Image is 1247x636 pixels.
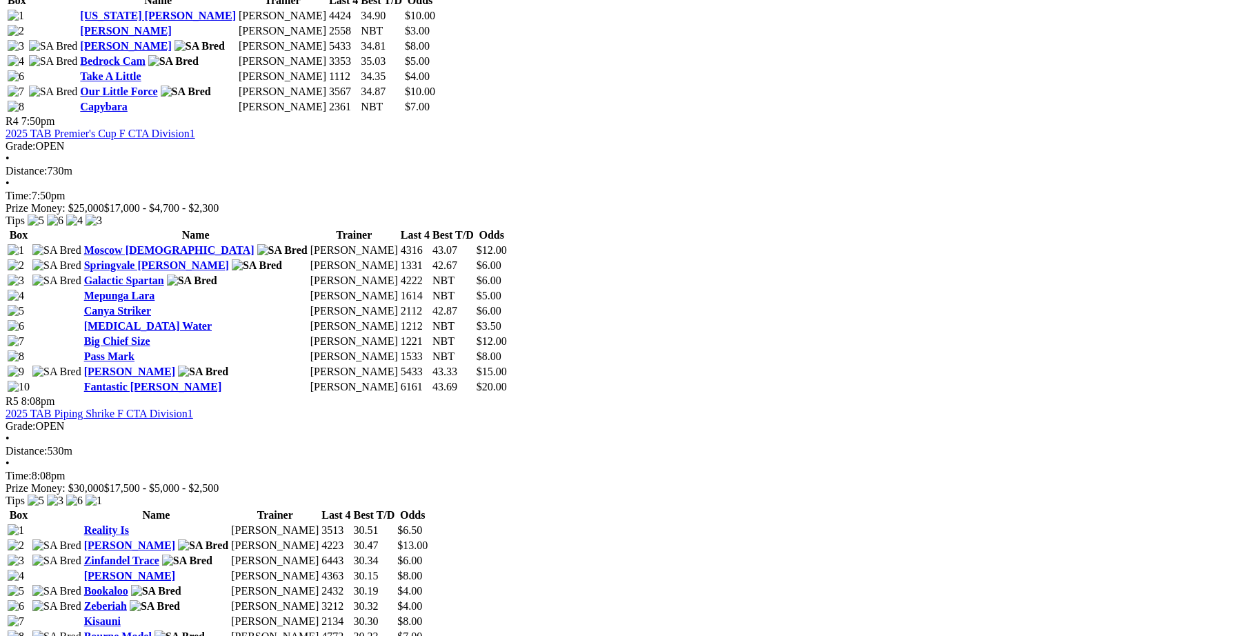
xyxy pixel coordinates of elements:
[238,100,327,114] td: [PERSON_NAME]
[400,304,430,318] td: 2112
[6,115,19,127] span: R4
[238,9,327,23] td: [PERSON_NAME]
[310,259,399,272] td: [PERSON_NAME]
[167,275,217,287] img: SA Bred
[477,335,507,347] span: $12.00
[8,600,24,613] img: 6
[6,165,47,177] span: Distance:
[238,85,327,99] td: [PERSON_NAME]
[432,380,475,394] td: 43.69
[178,366,228,378] img: SA Bred
[84,524,129,536] a: Reality Is
[10,229,28,241] span: Box
[230,508,319,522] th: Trainer
[84,305,151,317] a: Canya Striker
[321,524,351,537] td: 3513
[6,470,1241,482] div: 8:08pm
[6,495,25,506] span: Tips
[32,555,81,567] img: SA Bred
[6,408,193,419] a: 2025 TAB Piping Shrike F CTA Division1
[6,140,1241,152] div: OPEN
[477,305,501,317] span: $6.00
[8,40,24,52] img: 3
[257,244,308,257] img: SA Bred
[6,470,32,481] span: Time:
[360,85,403,99] td: 34.87
[84,585,128,597] a: Bookaloo
[360,54,403,68] td: 35.03
[310,274,399,288] td: [PERSON_NAME]
[8,381,30,393] img: 10
[161,86,211,98] img: SA Bred
[80,40,171,52] a: [PERSON_NAME]
[321,569,351,583] td: 4363
[32,275,81,287] img: SA Bred
[477,366,507,377] span: $15.00
[477,259,501,271] span: $6.00
[400,289,430,303] td: 1614
[32,259,81,272] img: SA Bred
[321,599,351,613] td: 3212
[477,290,501,301] span: $5.00
[8,585,24,597] img: 5
[405,86,435,97] span: $10.00
[397,585,422,597] span: $4.00
[328,85,359,99] td: 3567
[84,570,175,582] a: [PERSON_NAME]
[32,539,81,552] img: SA Bred
[29,86,78,98] img: SA Bred
[6,445,1241,457] div: 530m
[230,584,319,598] td: [PERSON_NAME]
[32,244,81,257] img: SA Bred
[230,599,319,613] td: [PERSON_NAME]
[310,228,399,242] th: Trainer
[29,40,78,52] img: SA Bred
[238,70,327,83] td: [PERSON_NAME]
[8,290,24,302] img: 4
[8,70,24,83] img: 6
[432,259,475,272] td: 42.67
[6,190,1241,202] div: 7:50pm
[432,335,475,348] td: NBT
[477,275,501,286] span: $6.00
[230,554,319,568] td: [PERSON_NAME]
[8,335,24,348] img: 7
[432,304,475,318] td: 42.87
[238,24,327,38] td: [PERSON_NAME]
[400,274,430,288] td: 4222
[8,366,24,378] img: 9
[84,244,255,256] a: Moscow [DEMOGRAPHIC_DATA]
[8,244,24,257] img: 1
[8,275,24,287] img: 3
[32,600,81,613] img: SA Bred
[84,539,175,551] a: [PERSON_NAME]
[6,445,47,457] span: Distance:
[310,335,399,348] td: [PERSON_NAME]
[29,55,78,68] img: SA Bred
[66,495,83,507] img: 6
[8,305,24,317] img: 5
[28,495,44,507] img: 5
[397,508,428,522] th: Odds
[328,24,359,38] td: 2558
[8,570,24,582] img: 4
[397,555,422,566] span: $6.00
[6,215,25,226] span: Tips
[310,380,399,394] td: [PERSON_NAME]
[405,10,435,21] span: $10.00
[80,10,236,21] a: [US_STATE] [PERSON_NAME]
[477,244,507,256] span: $12.00
[80,55,145,67] a: Bedrock Cam
[321,584,351,598] td: 2432
[400,380,430,394] td: 6161
[310,304,399,318] td: [PERSON_NAME]
[6,140,36,152] span: Grade:
[353,584,396,598] td: 30.19
[432,228,475,242] th: Best T/D
[397,615,422,627] span: $8.00
[432,274,475,288] td: NBT
[80,86,157,97] a: Our Little Force
[405,70,430,82] span: $4.00
[476,228,508,242] th: Odds
[84,615,121,627] a: Kisauni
